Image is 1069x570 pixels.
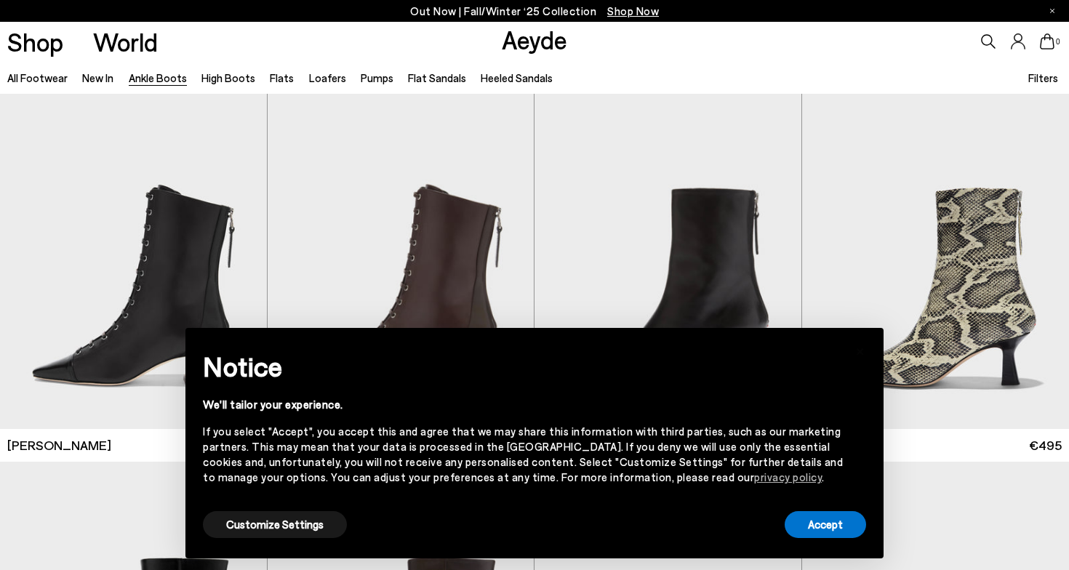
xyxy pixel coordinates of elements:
span: 0 [1054,38,1062,46]
span: × [855,339,865,360]
a: Ankle Boots [129,71,187,84]
a: All Footwear [7,71,68,84]
span: [PERSON_NAME] [7,436,111,454]
div: We'll tailor your experience. [203,397,843,412]
div: 1 / 6 [268,94,534,429]
button: Close this notice [843,332,878,367]
a: Pumps [361,71,393,84]
a: privacy policy [754,470,822,483]
button: Customize Settings [203,511,347,538]
a: Flat Sandals [408,71,466,84]
span: €495 [1029,436,1062,454]
a: Next slide Previous slide [268,94,534,429]
a: New In [82,71,113,84]
a: Next slide Previous slide [534,94,801,429]
div: If you select "Accept", you accept this and agree that we may share this information with third p... [203,424,843,485]
p: Out Now | Fall/Winter ‘25 Collection [410,2,659,20]
a: Loafers [309,71,346,84]
a: Aeyde [502,24,567,55]
h2: Notice [203,348,843,385]
a: 0 [1040,33,1054,49]
img: Elina Ankle Boots [534,94,801,429]
img: Gwen Lace-Up Boots [268,94,534,429]
button: Accept [785,511,866,538]
a: Flats [270,71,294,84]
span: Filters [1028,71,1058,84]
span: Navigate to /collections/new-in [607,4,659,17]
a: High Boots [201,71,255,84]
a: Heeled Sandals [481,71,553,84]
a: Shop [7,29,63,55]
a: World [93,29,158,55]
div: 1 / 6 [534,94,801,429]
